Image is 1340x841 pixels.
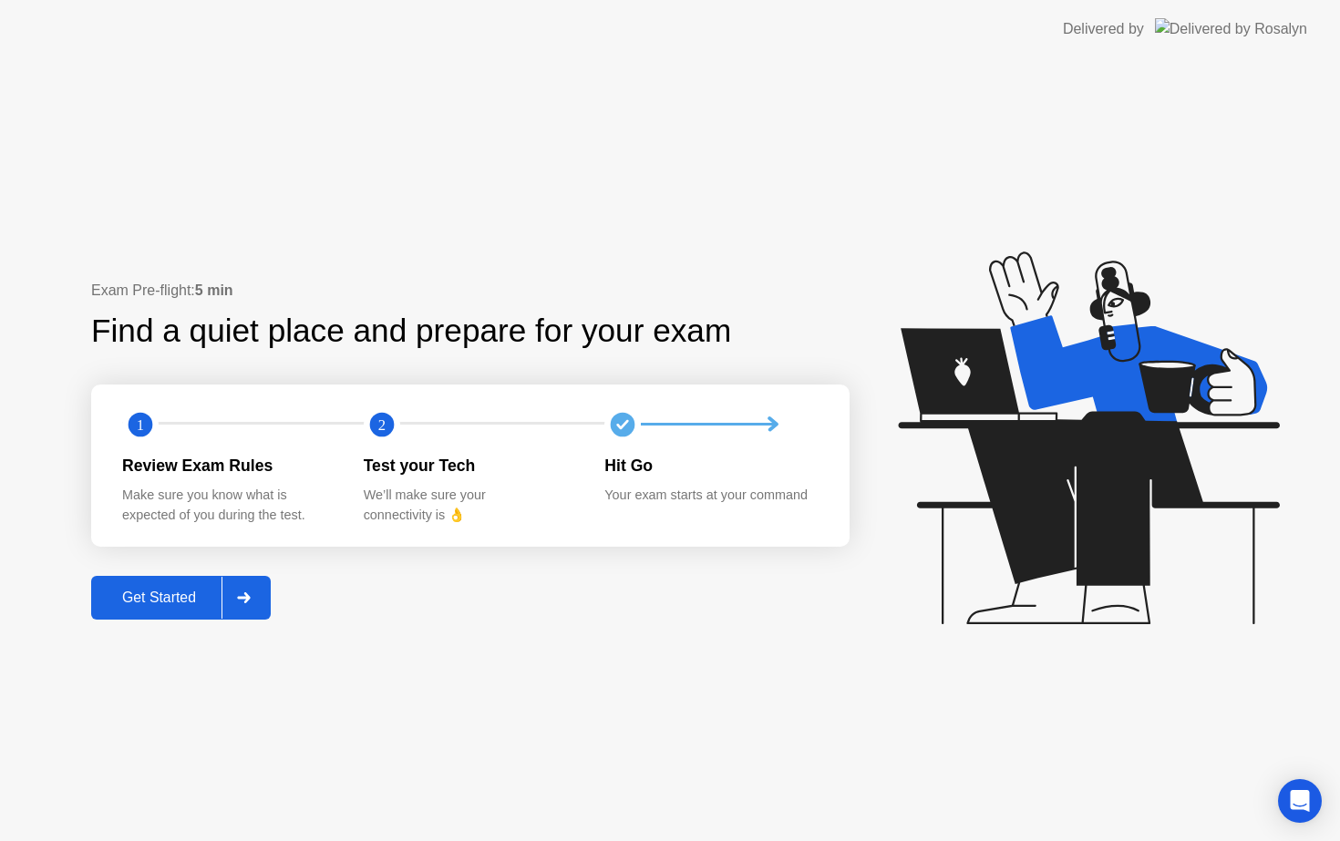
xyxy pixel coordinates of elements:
[122,454,335,477] div: Review Exam Rules
[604,454,817,477] div: Hit Go
[91,576,271,620] button: Get Started
[97,590,222,606] div: Get Started
[137,415,144,433] text: 1
[122,486,335,525] div: Make sure you know what is expected of you during the test.
[364,454,576,477] div: Test your Tech
[1063,18,1144,40] div: Delivered by
[604,486,817,506] div: Your exam starts at your command
[195,282,233,298] b: 5 min
[378,415,386,433] text: 2
[1278,779,1322,823] div: Open Intercom Messenger
[91,280,850,302] div: Exam Pre-flight:
[364,486,576,525] div: We’ll make sure your connectivity is 👌
[1155,18,1307,39] img: Delivered by Rosalyn
[91,307,734,355] div: Find a quiet place and prepare for your exam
